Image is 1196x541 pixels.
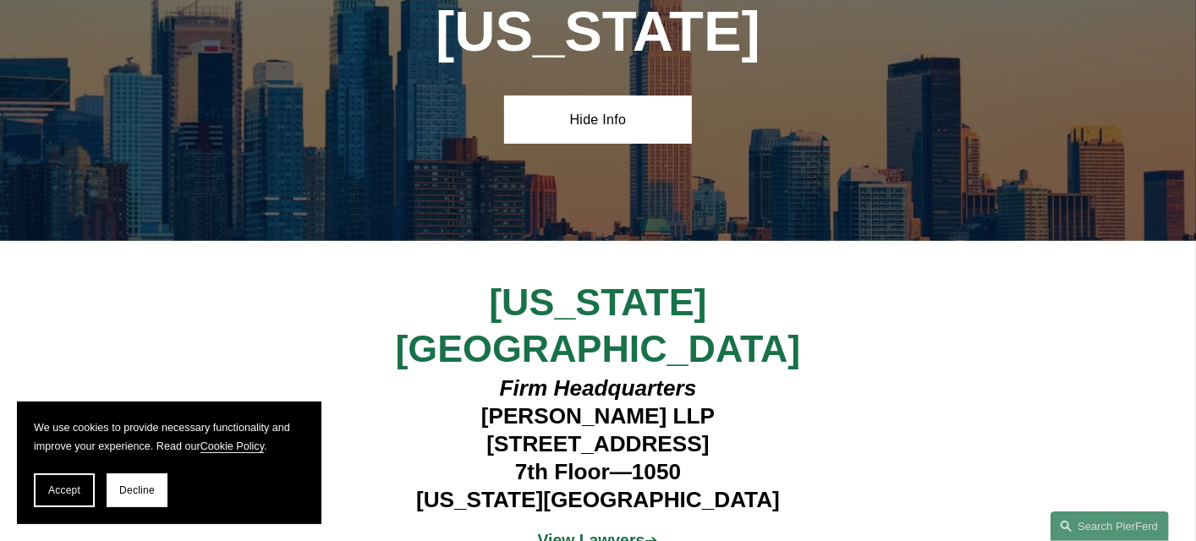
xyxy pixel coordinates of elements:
[48,484,80,496] span: Accept
[396,281,801,369] span: [US_STATE][GEOGRAPHIC_DATA]
[107,473,167,507] button: Decline
[119,484,155,496] span: Decline
[200,440,264,452] a: Cookie Policy
[17,402,321,524] section: Cookie banner
[34,473,95,507] button: Accept
[500,375,697,401] em: Firm Headquarters
[504,96,692,144] a: Hide Info
[1051,511,1169,541] a: Search this site
[34,418,304,456] p: We use cookies to provide necessary functionality and improve your experience. Read our .
[364,374,832,515] h4: [PERSON_NAME] LLP [STREET_ADDRESS] 7th Floor—1050 [US_STATE][GEOGRAPHIC_DATA]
